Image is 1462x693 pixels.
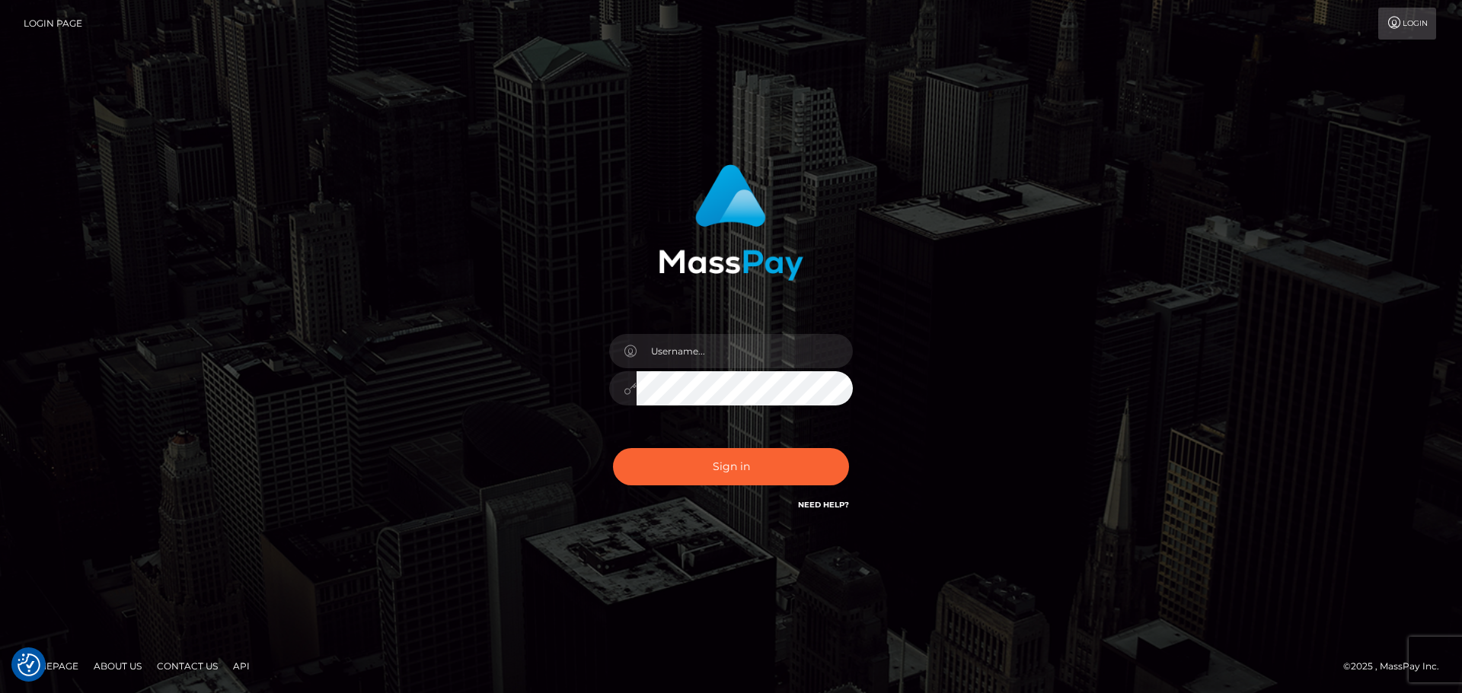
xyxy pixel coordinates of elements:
[24,8,82,40] a: Login Page
[18,653,40,676] button: Consent Preferences
[798,500,849,510] a: Need Help?
[613,448,849,485] button: Sign in
[17,654,85,678] a: Homepage
[18,653,40,676] img: Revisit consent button
[659,164,803,281] img: MassPay Login
[637,334,853,368] input: Username...
[88,654,148,678] a: About Us
[151,654,224,678] a: Contact Us
[1343,658,1451,675] div: © 2025 , MassPay Inc.
[227,654,256,678] a: API
[1378,8,1436,40] a: Login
